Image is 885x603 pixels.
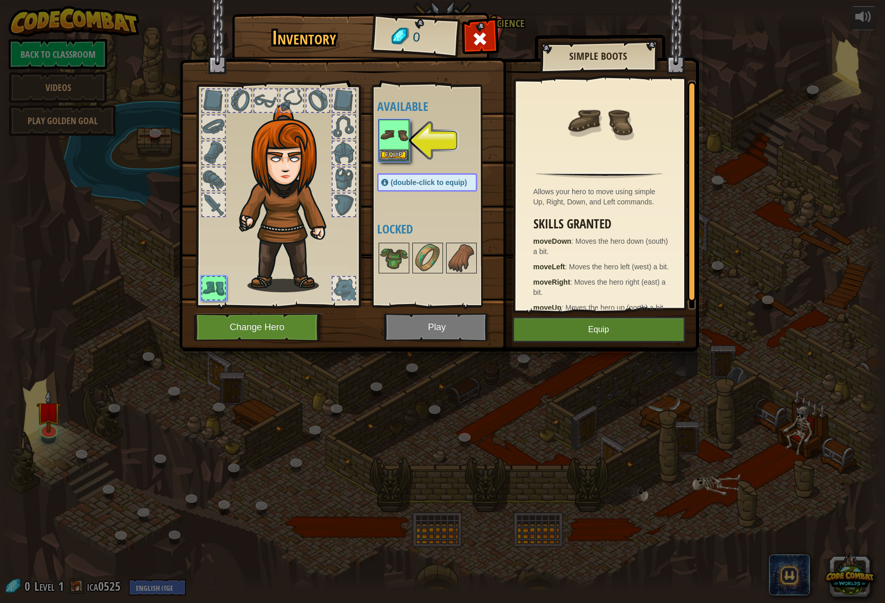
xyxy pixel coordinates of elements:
[235,104,344,292] img: hair_f2.png
[565,263,569,271] span: :
[571,237,575,245] span: :
[239,27,369,49] h1: Inventory
[380,150,408,160] button: Equip
[533,278,666,296] span: Moves the hero right (east) a bit.
[536,172,662,178] img: hr.png
[533,237,572,245] strong: moveDown
[194,313,323,341] button: Change Hero
[533,278,570,286] strong: moveRight
[533,187,671,207] div: Allows your hero to move using simple Up, Right, Down, and Left commands.
[412,28,421,47] span: 0
[533,304,562,312] strong: moveUp
[566,304,665,312] span: Moves the hero up (north) a bit.
[533,263,565,271] strong: moveLeft
[513,317,685,342] button: Equip
[447,244,476,272] img: portrait.png
[569,263,669,271] span: Moves the hero left (west) a bit.
[380,244,408,272] img: portrait.png
[533,217,671,231] h3: Skills Granted
[413,244,442,272] img: portrait.png
[533,237,668,256] span: Moves the hero down (south) a bit.
[377,222,498,236] h4: Locked
[566,88,633,154] img: portrait.png
[377,100,498,113] h4: Available
[562,304,566,312] span: :
[391,178,467,187] span: (double-click to equip)
[380,121,408,149] img: portrait.png
[550,51,646,62] h2: Simple Boots
[570,278,574,286] span: :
